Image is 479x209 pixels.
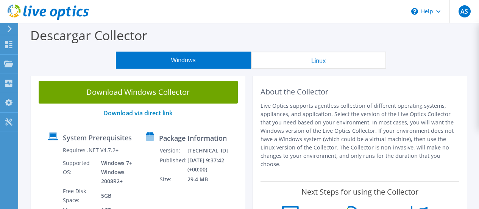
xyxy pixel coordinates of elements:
a: Download via direct link [103,109,173,117]
td: Free Disk Space: [62,186,96,205]
svg: \n [411,8,418,15]
td: Version: [159,146,187,156]
h2: About the Collector [261,87,460,96]
td: Windows 7+ Windows 2008R2+ [95,158,134,186]
label: Package Information [159,134,227,142]
button: Linux [251,52,386,69]
td: [TECHNICAL_ID] [187,146,242,156]
td: Size: [159,174,187,184]
td: 29.4 MB [187,174,242,184]
label: Next Steps for using the Collector [301,187,418,196]
label: System Prerequisites [63,134,132,141]
span: AS [459,5,471,17]
label: Requires .NET V4.7.2+ [63,146,119,154]
button: Windows [116,52,251,69]
td: [DATE] 9:37:42 (+00:00) [187,156,242,174]
td: Supported OS: [62,158,96,186]
td: Published: [159,156,187,174]
label: Descargar Collector [30,27,147,44]
a: Download Windows Collector [39,81,238,104]
p: Live Optics supports agentless collection of different operating systems, appliances, and applica... [261,102,460,168]
td: 5GB [95,186,134,205]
